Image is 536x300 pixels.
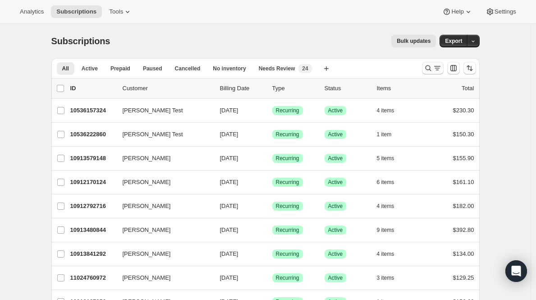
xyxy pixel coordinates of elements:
[377,274,394,282] span: 3 items
[70,128,474,141] div: 10536222860[PERSON_NAME] Test[DATE]SuccessRecurringSuccessActive1 item$150.30
[495,8,516,15] span: Settings
[453,226,474,233] span: $392.80
[445,37,462,45] span: Export
[20,8,44,15] span: Analytics
[447,62,460,74] button: Customize table column order and visibility
[117,271,207,285] button: [PERSON_NAME]
[272,84,317,93] div: Type
[453,250,474,257] span: $134.00
[117,151,207,166] button: [PERSON_NAME]
[70,130,115,139] p: 10536222860
[70,224,474,236] div: 10913480844[PERSON_NAME][DATE]SuccessRecurringSuccessActive9 items$392.80
[117,199,207,213] button: [PERSON_NAME]
[377,272,404,284] button: 3 items
[453,131,474,138] span: $150.30
[70,249,115,258] p: 10913841292
[70,106,115,115] p: 10536157324
[117,103,207,118] button: [PERSON_NAME] Test
[70,248,474,260] div: 10913841292[PERSON_NAME][DATE]SuccessRecurringSuccessActive4 items$134.00
[505,260,527,282] div: Open Intercom Messenger
[70,202,115,211] p: 10912792716
[276,179,299,186] span: Recurring
[276,131,299,138] span: Recurring
[377,128,402,141] button: 1 item
[377,84,422,93] div: Items
[123,202,171,211] span: [PERSON_NAME]
[463,62,476,74] button: Sort the results
[62,65,69,72] span: All
[123,154,171,163] span: [PERSON_NAME]
[123,130,183,139] span: [PERSON_NAME] Test
[328,155,343,162] span: Active
[453,155,474,162] span: $155.90
[213,65,246,72] span: No inventory
[377,176,404,189] button: 6 items
[220,107,238,114] span: [DATE]
[377,107,394,114] span: 4 items
[328,203,343,210] span: Active
[453,179,474,185] span: $161.10
[276,226,299,234] span: Recurring
[117,175,207,189] button: [PERSON_NAME]
[302,65,308,72] span: 24
[117,247,207,261] button: [PERSON_NAME]
[377,250,394,258] span: 4 items
[377,179,394,186] span: 6 items
[276,107,299,114] span: Recurring
[70,154,115,163] p: 10913579148
[70,272,474,284] div: 11024760972[PERSON_NAME][DATE]SuccessRecurringSuccessActive3 items$129.25
[451,8,463,15] span: Help
[328,250,343,258] span: Active
[220,274,238,281] span: [DATE]
[220,84,265,93] p: Billing Date
[437,5,478,18] button: Help
[276,203,299,210] span: Recurring
[143,65,162,72] span: Paused
[462,84,474,93] p: Total
[123,106,183,115] span: [PERSON_NAME] Test
[377,248,404,260] button: 4 items
[110,65,130,72] span: Prepaid
[377,226,394,234] span: 9 items
[377,155,394,162] span: 5 items
[123,249,171,258] span: [PERSON_NAME]
[220,250,238,257] span: [DATE]
[117,223,207,237] button: [PERSON_NAME]
[328,107,343,114] span: Active
[56,8,96,15] span: Subscriptions
[70,84,474,93] div: IDCustomerBilling DateTypeStatusItemsTotal
[220,131,238,138] span: [DATE]
[220,226,238,233] span: [DATE]
[70,176,474,189] div: 10912170124[PERSON_NAME][DATE]SuccessRecurringSuccessActive6 items$161.10
[70,226,115,235] p: 10913480844
[220,203,238,209] span: [DATE]
[377,203,394,210] span: 4 items
[51,5,102,18] button: Subscriptions
[276,155,299,162] span: Recurring
[422,62,444,74] button: Search and filter results
[319,62,334,75] button: Create new view
[70,178,115,187] p: 10912170124
[397,37,431,45] span: Bulk updates
[259,65,295,72] span: Needs Review
[391,35,436,47] button: Bulk updates
[82,65,98,72] span: Active
[453,203,474,209] span: $182.00
[70,104,474,117] div: 10536157324[PERSON_NAME] Test[DATE]SuccessRecurringSuccessActive4 items$230.30
[104,5,137,18] button: Tools
[123,273,171,282] span: [PERSON_NAME]
[220,155,238,162] span: [DATE]
[109,8,123,15] span: Tools
[70,200,474,212] div: 10912792716[PERSON_NAME][DATE]SuccessRecurringSuccessActive4 items$182.00
[175,65,201,72] span: Cancelled
[117,127,207,142] button: [PERSON_NAME] Test
[377,152,404,165] button: 5 items
[123,84,213,93] p: Customer
[453,274,474,281] span: $129.25
[14,5,49,18] button: Analytics
[453,107,474,114] span: $230.30
[377,200,404,212] button: 4 items
[276,250,299,258] span: Recurring
[328,226,343,234] span: Active
[123,226,171,235] span: [PERSON_NAME]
